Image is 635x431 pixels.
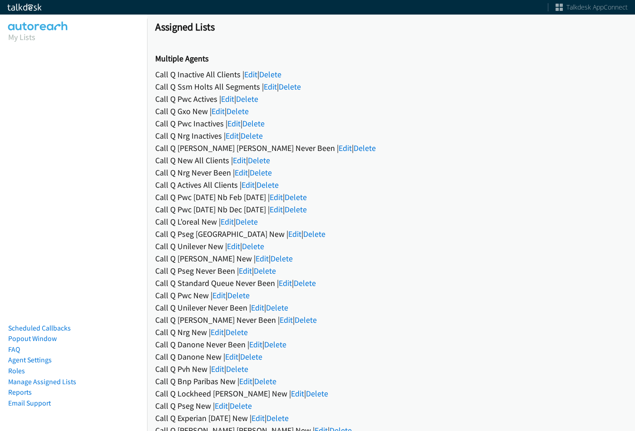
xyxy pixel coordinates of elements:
a: Delete [254,376,276,386]
a: Edit [235,167,248,178]
a: Delete [279,81,301,92]
a: Delete [230,401,252,411]
a: Delete [240,351,262,362]
a: Reports [8,388,32,396]
div: Call Q Danone New | | [155,351,627,363]
div: Call Q Pseg New | | [155,400,627,412]
a: Delete [285,192,307,202]
a: Edit [239,266,252,276]
a: Talkdesk AppConnect [556,3,628,12]
a: Delete [295,315,317,325]
a: Edit [227,241,240,251]
a: Edit [212,106,225,116]
div: Call Q Experian [DATE] New | | [155,412,627,424]
a: Delete [248,155,270,165]
div: Call Q Nrg New | | [155,326,627,338]
div: Call Q Pseg [GEOGRAPHIC_DATA] New | | [155,228,627,240]
a: Delete [236,216,258,227]
div: Call Q [PERSON_NAME] [PERSON_NAME] Never Been | | [155,142,627,154]
a: Edit [227,118,241,129]
a: Edit [339,143,352,153]
a: Edit [244,69,257,80]
h1: Assigned Lists [155,20,627,33]
a: Edit [221,94,234,104]
a: Edit [291,388,304,399]
a: Delete [271,253,293,264]
a: Agent Settings [8,356,52,364]
div: Call Q Pvh New | | [155,363,627,375]
a: Edit [212,290,226,301]
a: Delete [354,143,376,153]
div: Call Q Danone Never Been | | [155,338,627,351]
a: Edit [226,130,239,141]
a: Delete [285,204,307,215]
a: Edit [215,401,228,411]
div: Call Q New All Clients | | [155,154,627,166]
div: Call Q Standard Queue Never Been | | [155,277,627,289]
a: Edit [264,81,277,92]
a: Roles [8,366,25,375]
a: Delete [294,278,316,288]
a: Edit [241,180,255,190]
a: Edit [221,216,234,227]
div: Call Q Bnp Paribas New | | [155,375,627,387]
a: Edit [251,302,264,313]
a: Delete [241,130,263,141]
div: Call Q Nrg Inactives | | [155,130,627,142]
a: Delete [226,106,249,116]
a: Edit [270,204,283,215]
a: Delete [306,388,328,399]
h2: Multiple Agents [155,54,627,64]
div: Call Q Pseg Never Been | | [155,265,627,277]
a: Delete [256,180,279,190]
a: Delete [242,118,265,129]
div: Call Q Inactive All Clients | | [155,68,627,80]
a: Delete [227,290,250,301]
a: FAQ [8,345,20,354]
a: Edit [249,339,262,350]
a: Delete [254,266,276,276]
div: Call Q Unilever Never Been | | [155,301,627,314]
div: Call Q Nrg Never Been | | [155,166,627,179]
a: Edit [239,376,252,386]
div: Call Q [PERSON_NAME] Never Been | | [155,314,627,326]
a: Delete [266,413,289,423]
a: Delete [303,229,325,239]
div: Call Q Pwc [DATE] Nb Dec [DATE] | | [155,203,627,215]
a: Email Support [8,399,51,407]
div: Call Q L'oreal New | | [155,215,627,228]
a: Edit [279,278,292,288]
div: Call Q Actives All Clients | | [155,179,627,191]
a: Edit [280,315,293,325]
a: Edit [233,155,246,165]
div: Call Q Lockheed [PERSON_NAME] New | | [155,387,627,400]
div: Call Q Pwc New | | [155,289,627,301]
a: Popout Window [8,334,57,343]
a: Edit [251,413,265,423]
div: Call Q Pwc [DATE] Nb Feb [DATE] | | [155,191,627,203]
div: Call Q Pwc Actives | | [155,93,627,105]
a: Delete [266,302,288,313]
a: Delete [242,241,264,251]
a: Edit [211,364,224,374]
a: Delete [236,94,258,104]
a: Delete [250,167,272,178]
div: Call Q Unilever New | | [155,240,627,252]
div: Call Q [PERSON_NAME] New | | [155,252,627,265]
a: Manage Assigned Lists [8,377,76,386]
a: Delete [226,364,248,374]
a: My Lists [8,32,35,42]
a: Edit [256,253,269,264]
a: Edit [288,229,301,239]
a: Delete [259,69,281,80]
div: Call Q Pwc Inactives | | [155,117,627,130]
a: Delete [264,339,286,350]
a: Edit [211,327,224,337]
div: Call Q Gxo New | | [155,105,627,117]
div: Call Q Ssm Holts All Segments | | [155,80,627,93]
a: Edit [225,351,238,362]
a: Delete [226,327,248,337]
a: Edit [270,192,283,202]
a: Scheduled Callbacks [8,324,71,332]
